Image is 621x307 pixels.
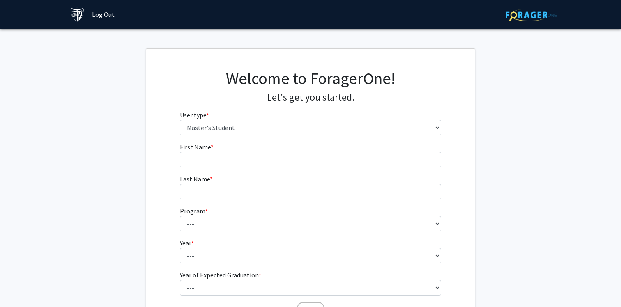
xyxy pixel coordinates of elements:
[6,270,35,301] iframe: Chat
[70,7,85,22] img: Johns Hopkins University Logo
[180,110,209,120] label: User type
[180,92,442,103] h4: Let's get you started.
[180,143,211,151] span: First Name
[180,69,442,88] h1: Welcome to ForagerOne!
[180,175,210,183] span: Last Name
[506,9,557,21] img: ForagerOne Logo
[180,238,194,248] label: Year
[180,206,208,216] label: Program
[180,270,261,280] label: Year of Expected Graduation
